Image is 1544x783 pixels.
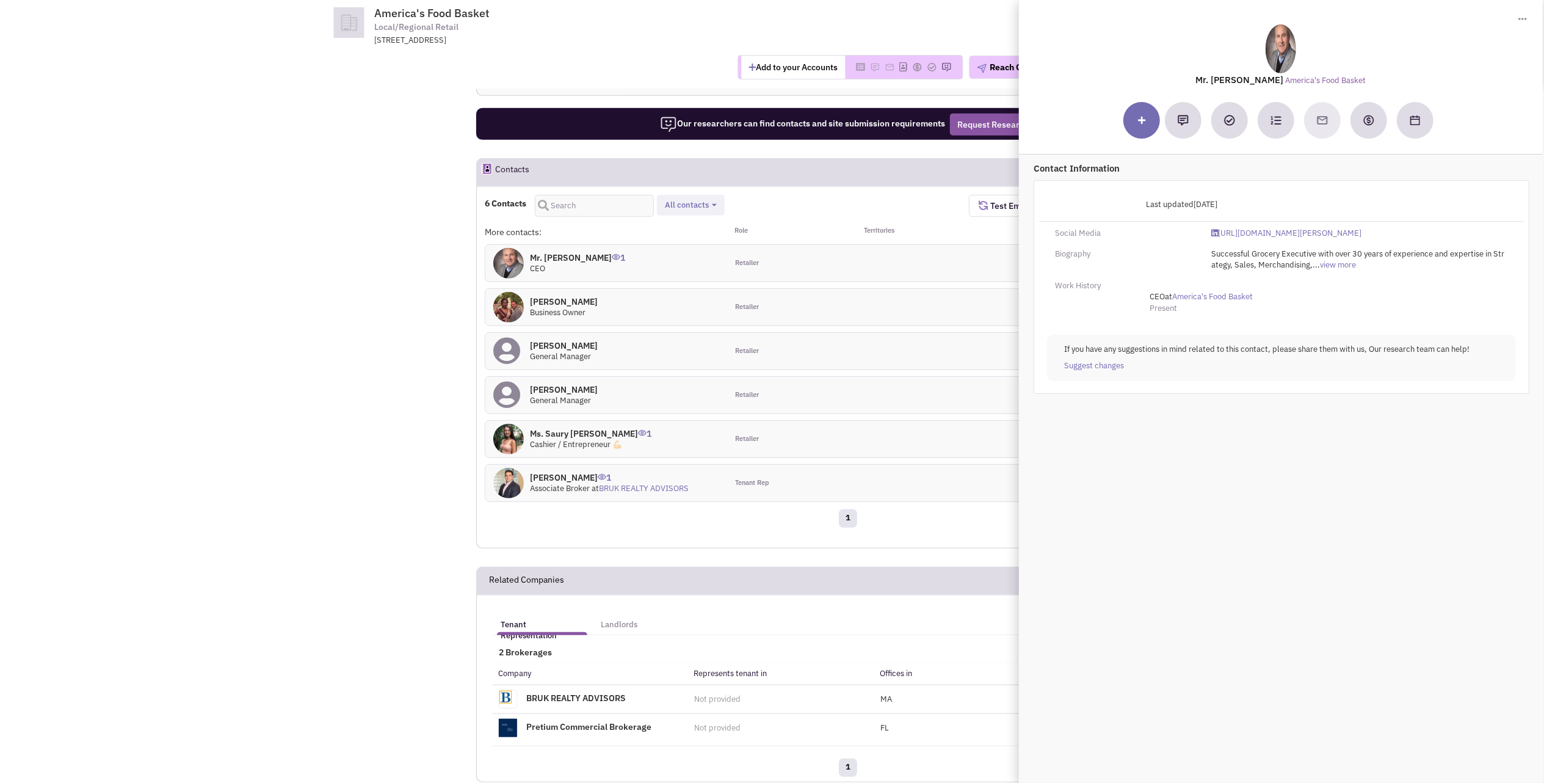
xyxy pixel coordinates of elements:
[601,619,637,630] h5: Landlords
[530,340,598,351] h4: [PERSON_NAME]
[977,64,987,73] img: plane.png
[530,296,598,307] h4: [PERSON_NAME]
[530,263,545,274] span: CEO
[638,430,647,436] img: icon-UserInteraction.png
[1320,260,1356,271] a: view more
[592,483,689,493] span: at
[493,468,524,498] img: xBiENmwG5EOjK1-VRQmV-A.jpg
[1266,24,1296,73] img: Br4PQ6ZDI0W14BlWma1UfA.jpg
[694,694,741,704] span: Not provided
[839,509,857,528] a: 1
[598,463,611,483] span: 1
[880,694,892,704] span: MA
[535,195,654,217] input: Search
[735,434,759,444] span: Retailer
[599,483,689,493] a: BRUK REALTY ADVISORS
[1150,291,1253,302] span: at
[912,62,922,72] img: Please add to your accounts
[321,7,377,38] img: icon-default-company.png
[526,693,626,704] a: BRUK REALTY ADVISORS
[595,608,643,632] a: Landlords
[1047,228,1203,239] div: Social Media
[375,35,694,46] div: [STREET_ADDRESS]
[530,307,585,318] span: Business Owner
[1064,344,1499,355] p: If you have any suggestions in mind related to this contact, please share them with us, Our resea...
[485,198,526,209] h4: 6 Contacts
[735,390,759,400] span: Retailer
[839,759,857,777] a: 1
[927,62,937,72] img: Please add to your accounts
[735,478,769,488] span: Tenant Rep
[612,254,620,260] img: icon-UserInteraction.png
[638,419,651,439] span: 1
[694,723,741,733] span: Not provided
[530,439,622,450] span: Cashier / Entrepreneur 💪🏻
[969,195,1045,217] button: Test Emails
[1064,360,1124,372] a: Suggest changes
[727,226,848,238] div: Role
[375,21,459,34] span: Local/Regional Retail
[735,302,759,312] span: Retailer
[1194,199,1217,209] span: [DATE]
[489,567,564,594] h2: Related Companies
[493,647,552,658] span: 2 Brokerages
[1178,115,1189,126] img: Add a note
[485,226,727,238] div: More contacts:
[1047,193,1225,216] div: Last updated
[1196,74,1284,86] lable: Mr. [PERSON_NAME]
[1363,114,1375,126] img: Create a deal
[493,292,524,322] img: nvlSph1fAE6buyDvBWBnuA.jpg
[526,722,651,733] a: Pretium Commercial Brokerage
[1211,228,1361,239] a: [URL][DOMAIN_NAME][PERSON_NAME]
[1150,303,1177,313] span: Present
[1224,115,1235,126] img: Add a Task
[1410,115,1420,125] img: Schedule a Meeting
[1270,115,1281,126] img: Subscribe to a cadence
[661,199,720,212] button: All contacts
[988,200,1035,211] span: Test Emails
[1047,280,1203,292] div: Work History
[848,226,969,238] div: Territories
[660,116,677,133] img: icon-researcher-20.png
[880,723,889,733] span: FL
[530,472,689,483] h4: [PERSON_NAME]
[598,474,606,480] img: icon-UserInteraction.png
[885,62,894,72] img: Please add to your accounts
[501,619,584,641] h5: Tenant Representation
[735,346,759,356] span: Retailer
[495,159,529,186] h2: Contacts
[530,428,651,439] h4: Ms. Saury [PERSON_NAME]
[874,663,1105,685] th: Offices in
[530,252,625,263] h4: Mr. [PERSON_NAME]
[950,114,1035,136] button: Request Research
[660,118,945,129] span: Our researchers can find contacts and site submission requirements
[495,608,590,632] a: Tenant Representation
[1034,162,1529,175] p: Contact Information
[741,56,845,79] button: Add to your Accounts
[493,424,524,454] img: GrC7YGwUqk6wbmp7xaPTZg.jpg
[530,384,598,395] h4: [PERSON_NAME]
[530,483,590,493] span: Associate Broker
[941,62,951,72] img: Please add to your accounts
[870,62,880,72] img: Please add to your accounts
[665,200,709,210] span: All contacts
[735,258,759,268] span: Retailer
[530,395,591,406] span: General Manager
[375,6,490,20] span: America's Food Basket
[1150,291,1165,302] span: CEO
[612,243,625,263] span: 1
[1172,291,1253,303] a: America's Food Basket
[1211,249,1504,271] span: Successful Grocery Executive with over 30 years of experience and expertise in Strategy, Sales, M...
[493,663,688,685] th: Company
[530,351,591,362] span: General Manager
[1047,249,1203,260] div: Biography
[969,56,1038,79] button: Reach Out
[1286,75,1366,87] a: America's Food Basket
[493,248,524,279] img: Br4PQ6ZDI0W14BlWma1UfA.jpg
[688,663,874,685] th: Represents tenant in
